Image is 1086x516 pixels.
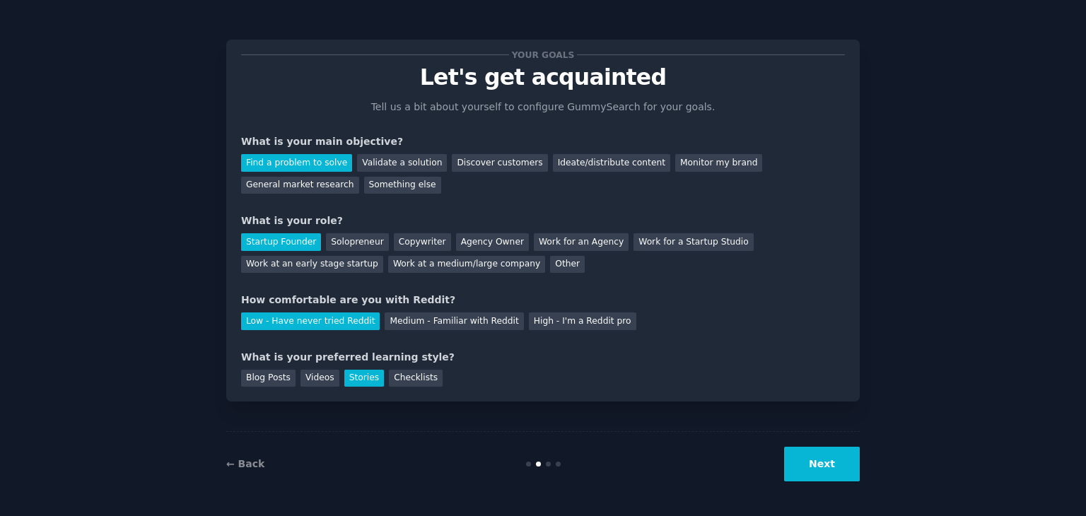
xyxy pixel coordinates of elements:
div: Work at an early stage startup [241,256,383,274]
div: Checklists [389,370,443,387]
div: Startup Founder [241,233,321,251]
div: Low - Have never tried Reddit [241,312,380,330]
div: Ideate/distribute content [553,154,670,172]
div: Medium - Familiar with Reddit [385,312,523,330]
div: General market research [241,177,359,194]
p: Let's get acquainted [241,65,845,90]
div: Find a problem to solve [241,154,352,172]
div: Validate a solution [357,154,447,172]
button: Next [784,447,860,481]
p: Tell us a bit about yourself to configure GummySearch for your goals. [365,100,721,115]
div: What is your main objective? [241,134,845,149]
div: Discover customers [452,154,547,172]
div: Videos [300,370,339,387]
div: Stories [344,370,384,387]
div: Solopreneur [326,233,388,251]
div: Other [550,256,585,274]
div: High - I'm a Reddit pro [529,312,636,330]
div: Agency Owner [456,233,529,251]
div: Work at a medium/large company [388,256,545,274]
div: How comfortable are you with Reddit? [241,293,845,307]
div: Copywriter [394,233,451,251]
div: Something else [364,177,441,194]
div: Blog Posts [241,370,296,387]
div: What is your preferred learning style? [241,350,845,365]
div: What is your role? [241,213,845,228]
div: Work for an Agency [534,233,629,251]
div: Monitor my brand [675,154,762,172]
a: ← Back [226,458,264,469]
span: Your goals [509,47,577,62]
div: Work for a Startup Studio [633,233,753,251]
